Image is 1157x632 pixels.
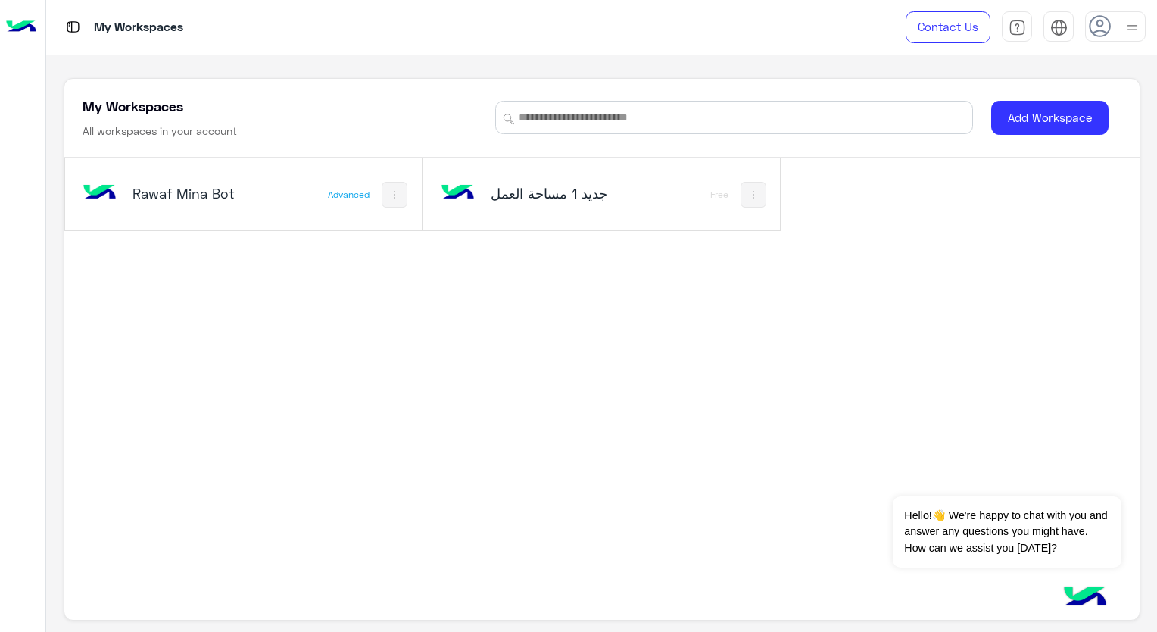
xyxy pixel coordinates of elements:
[1123,18,1142,37] img: profile
[83,97,183,115] h5: My Workspaces
[328,189,370,201] div: Advanced
[1009,19,1026,36] img: tab
[438,173,479,214] img: bot image
[83,124,237,139] h6: All workspaces in your account
[94,17,183,38] p: My Workspaces
[710,189,728,201] div: Free
[133,184,251,202] h5: Rawaf Mina Bot
[80,173,120,214] img: bot image
[6,11,36,43] img: Logo
[893,496,1121,568] span: Hello!👋 We're happy to chat with you and answer any questions you might have. How can we assist y...
[1059,571,1112,624] img: hulul-logo.png
[991,101,1109,135] button: Add Workspace
[906,11,990,43] a: Contact Us
[64,17,83,36] img: tab
[491,184,609,202] h5: مساحة العمل‎ جديد 1
[1050,19,1068,36] img: tab
[1002,11,1032,43] a: tab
